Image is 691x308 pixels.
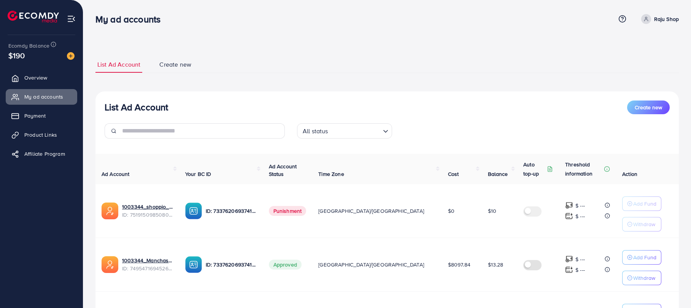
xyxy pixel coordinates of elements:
span: Time Zone [318,170,344,178]
span: Action [622,170,637,178]
span: Create new [635,104,662,111]
a: 1003344_shoppio_1750688962312 [122,203,173,211]
button: Withdraw [622,217,661,231]
img: top-up amount [565,201,573,209]
span: Approved [269,260,302,270]
span: Punishment [269,206,307,216]
p: Add Fund [633,253,656,262]
img: ic-ba-acc.ded83a64.svg [185,256,202,273]
span: Ad Account Status [269,163,297,178]
div: <span class='underline'>1003344_shoppio_1750688962312</span></br>7519150985080684551 [122,203,173,219]
button: Add Fund [622,250,661,265]
img: top-up amount [565,266,573,274]
p: Auto top-up [523,160,545,178]
p: ID: 7337620693741338625 [206,206,257,215]
button: Withdraw [622,271,661,285]
span: All status [301,126,330,137]
span: $0 [448,207,454,215]
span: List Ad Account [97,60,140,69]
span: My ad accounts [24,93,63,101]
p: Add Fund [633,199,656,208]
img: logo [8,11,59,22]
p: Withdraw [633,220,655,229]
span: [GEOGRAPHIC_DATA]/[GEOGRAPHIC_DATA] [318,207,424,215]
img: top-up amount [565,255,573,263]
p: Raju Shop [654,14,679,24]
img: ic-ba-acc.ded83a64.svg [185,203,202,219]
a: Product Links [6,127,77,142]
h3: My ad accounts [95,14,167,25]
span: $10 [488,207,496,215]
span: $190 [8,50,25,61]
span: Payment [24,112,46,120]
p: ID: 7337620693741338625 [206,260,257,269]
button: Add Fund [622,196,661,211]
h3: List Ad Account [105,102,168,113]
span: Balance [488,170,508,178]
span: Cost [448,170,459,178]
input: Search for option [330,124,380,137]
span: ID: 7495471694526988304 [122,265,173,272]
span: Create new [159,60,191,69]
p: Withdraw [633,273,655,282]
div: <span class='underline'>1003344_Manchaster_1745175503024</span></br>7495471694526988304 [122,257,173,272]
span: Ecomdy Balance [8,42,49,49]
a: 1003344_Manchaster_1745175503024 [122,257,173,264]
a: My ad accounts [6,89,77,104]
span: Overview [24,74,47,81]
button: Create new [627,101,670,114]
img: ic-ads-acc.e4c84228.svg [102,203,118,219]
p: Threshold information [565,160,602,178]
a: Overview [6,70,77,85]
p: $ --- [575,265,585,274]
span: [GEOGRAPHIC_DATA]/[GEOGRAPHIC_DATA] [318,261,424,268]
img: top-up amount [565,212,573,220]
p: $ --- [575,212,585,221]
span: Ad Account [102,170,130,178]
span: ID: 7519150985080684551 [122,211,173,219]
a: Raju Shop [638,14,679,24]
p: $ --- [575,255,585,264]
span: Affiliate Program [24,150,65,158]
span: $13.28 [488,261,504,268]
span: Your BC ID [185,170,211,178]
span: $8097.84 [448,261,470,268]
a: Affiliate Program [6,146,77,161]
p: $ --- [575,201,585,210]
div: Search for option [297,123,392,139]
img: ic-ads-acc.e4c84228.svg [102,256,118,273]
img: menu [67,14,76,23]
img: image [67,52,75,60]
a: Payment [6,108,77,123]
span: Product Links [24,131,57,139]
